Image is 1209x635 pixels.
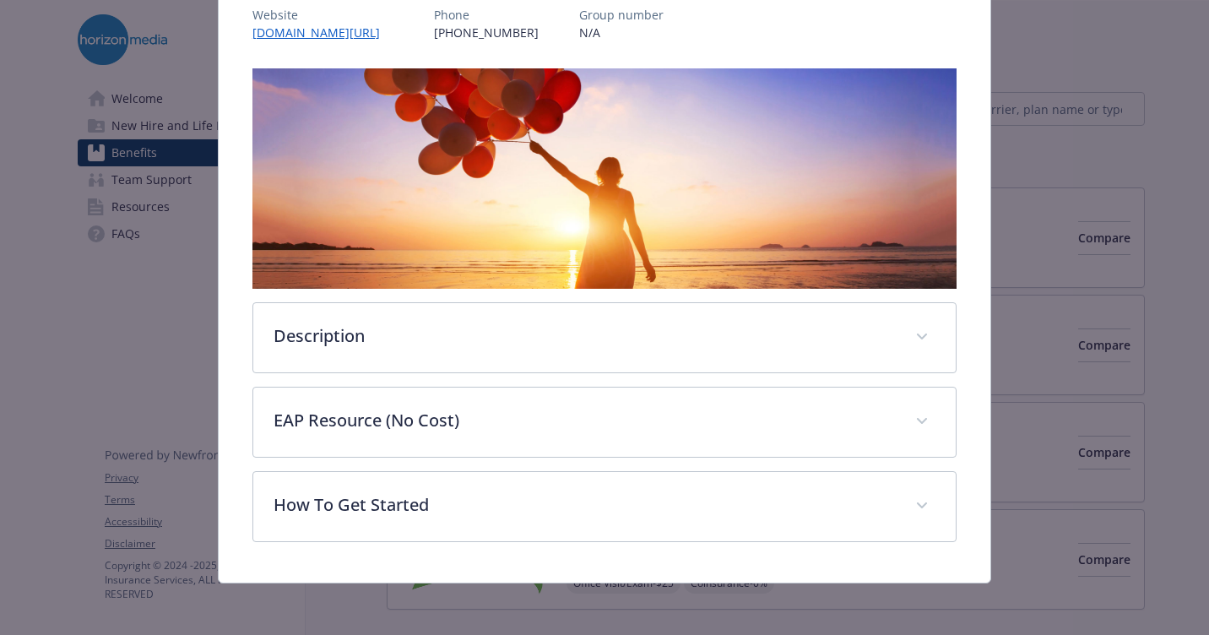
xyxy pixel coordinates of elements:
[252,6,393,24] p: Website
[579,24,664,41] p: N/A
[274,323,895,349] p: Description
[434,6,539,24] p: Phone
[434,24,539,41] p: [PHONE_NUMBER]
[253,472,956,541] div: How To Get Started
[253,388,956,457] div: EAP Resource (No Cost)
[579,6,664,24] p: Group number
[252,24,393,41] a: [DOMAIN_NAME][URL]
[274,408,895,433] p: EAP Resource (No Cost)
[253,303,956,372] div: Description
[252,68,957,289] img: banner
[274,492,895,518] p: How To Get Started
